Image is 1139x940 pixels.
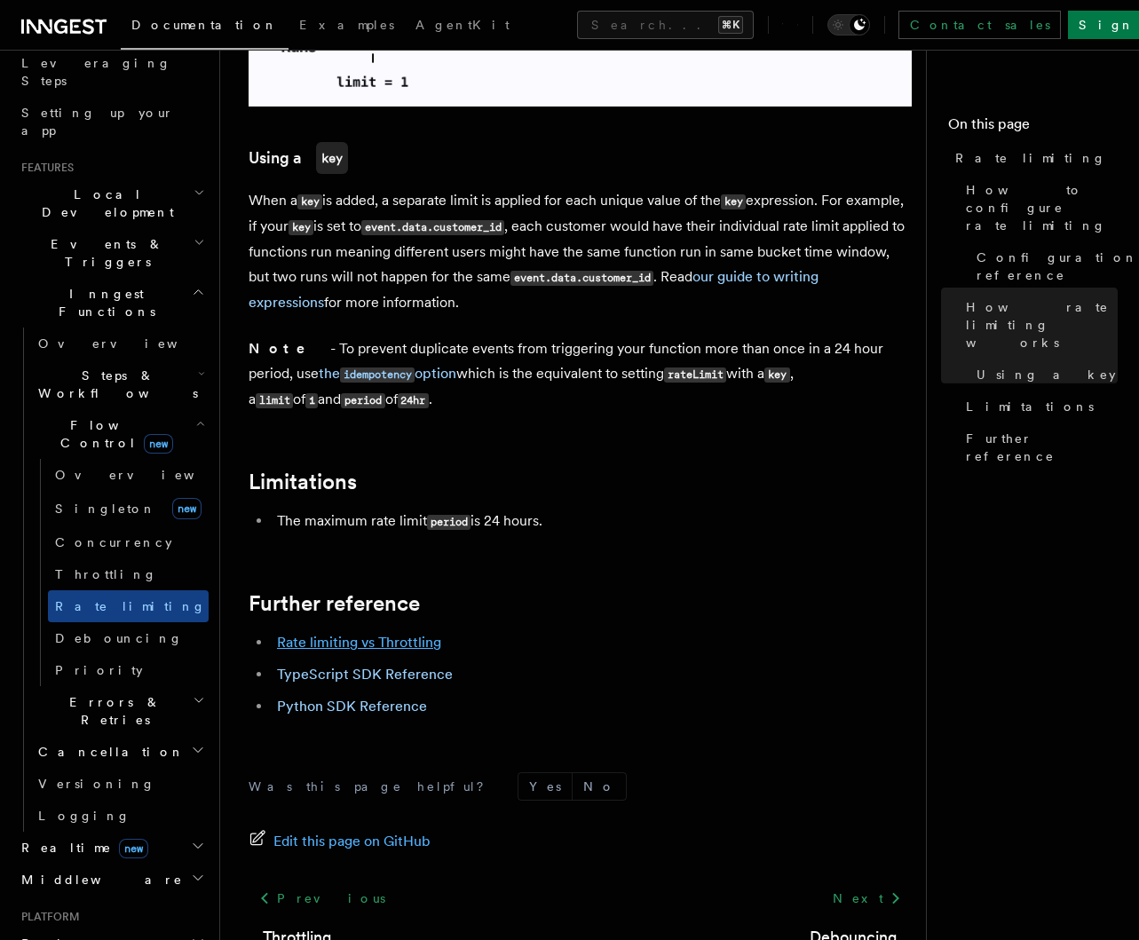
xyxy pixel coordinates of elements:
[721,194,746,209] code: key
[14,910,80,924] span: Platform
[48,654,209,686] a: Priority
[21,56,171,88] span: Leveraging Steps
[277,698,427,715] a: Python SDK Reference
[959,391,1118,423] a: Limitations
[48,558,209,590] a: Throttling
[31,693,193,729] span: Errors & Retries
[14,871,183,889] span: Middleware
[48,622,209,654] a: Debouncing
[289,5,405,48] a: Examples
[577,11,754,39] button: Search...⌘K
[172,498,202,519] span: new
[31,328,209,359] a: Overview
[898,11,1061,39] a: Contact sales
[249,340,330,357] strong: Note
[256,393,293,408] code: limit
[249,142,348,174] a: Using akey
[405,5,520,48] a: AgentKit
[977,249,1138,284] span: Configuration reference
[959,423,1118,472] a: Further reference
[55,502,156,516] span: Singleton
[966,398,1094,415] span: Limitations
[822,882,912,914] a: Next
[14,47,209,97] a: Leveraging Steps
[959,174,1118,241] a: How to configure rate limiting
[14,328,209,832] div: Inngest Functions
[959,291,1118,359] a: How rate limiting works
[14,832,209,864] button: Realtimenew
[55,599,206,613] span: Rate limiting
[31,736,209,768] button: Cancellation
[415,18,510,32] span: AgentKit
[14,97,209,146] a: Setting up your app
[14,285,192,320] span: Inngest Functions
[14,864,209,896] button: Middleware
[31,743,185,761] span: Cancellation
[340,367,415,383] code: idempotency
[249,778,496,795] p: Was this page helpful?
[14,228,209,278] button: Events & Triggers
[316,142,348,174] code: key
[55,468,238,482] span: Overview
[31,686,209,736] button: Errors & Retries
[31,459,209,686] div: Flow Controlnew
[297,194,322,209] code: key
[518,773,572,800] button: Yes
[969,359,1118,391] a: Using a key
[14,186,194,221] span: Local Development
[21,106,174,138] span: Setting up your app
[966,298,1118,352] span: How rate limiting works
[131,18,278,32] span: Documentation
[55,535,172,549] span: Concurrency
[289,220,313,235] code: key
[48,526,209,558] a: Concurrency
[273,829,431,854] span: Edit this page on GitHub
[55,567,157,581] span: Throttling
[48,491,209,526] a: Singletonnew
[305,393,318,408] code: 1
[121,5,289,50] a: Documentation
[948,142,1118,174] a: Rate limiting
[969,241,1118,291] a: Configuration reference
[14,235,194,271] span: Events & Triggers
[55,631,183,645] span: Debouncing
[38,809,131,823] span: Logging
[319,365,456,382] a: theidempotencyoption
[299,18,394,32] span: Examples
[31,768,209,800] a: Versioning
[48,459,209,491] a: Overview
[14,839,148,857] span: Realtime
[249,882,395,914] a: Previous
[249,591,420,616] a: Further reference
[427,515,471,530] code: period
[48,590,209,622] a: Rate limiting
[341,393,384,408] code: period
[272,509,912,534] li: The maximum rate limit is 24 hours.
[31,409,209,459] button: Flow Controlnew
[144,434,173,454] span: new
[249,188,912,315] p: When a is added, a separate limit is applied for each unique value of the expression. For example...
[31,359,209,409] button: Steps & Workflows
[510,271,653,286] code: event.data.customer_id
[14,278,209,328] button: Inngest Functions
[966,430,1118,465] span: Further reference
[361,220,504,235] code: event.data.customer_id
[277,666,453,683] a: TypeScript SDK Reference
[55,663,143,677] span: Priority
[119,839,148,858] span: new
[764,367,789,383] code: key
[249,336,912,413] p: - To prevent duplicate events from triggering your function more than once in a 24 hour period, u...
[398,393,429,408] code: 24hr
[827,14,870,36] button: Toggle dark mode
[38,336,221,351] span: Overview
[277,634,441,651] a: Rate limiting vs Throttling
[14,178,209,228] button: Local Development
[948,114,1118,142] h4: On this page
[14,161,74,175] span: Features
[977,366,1116,383] span: Using a key
[718,16,743,34] kbd: ⌘K
[31,367,198,402] span: Steps & Workflows
[573,773,626,800] button: No
[966,181,1118,234] span: How to configure rate limiting
[38,777,155,791] span: Versioning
